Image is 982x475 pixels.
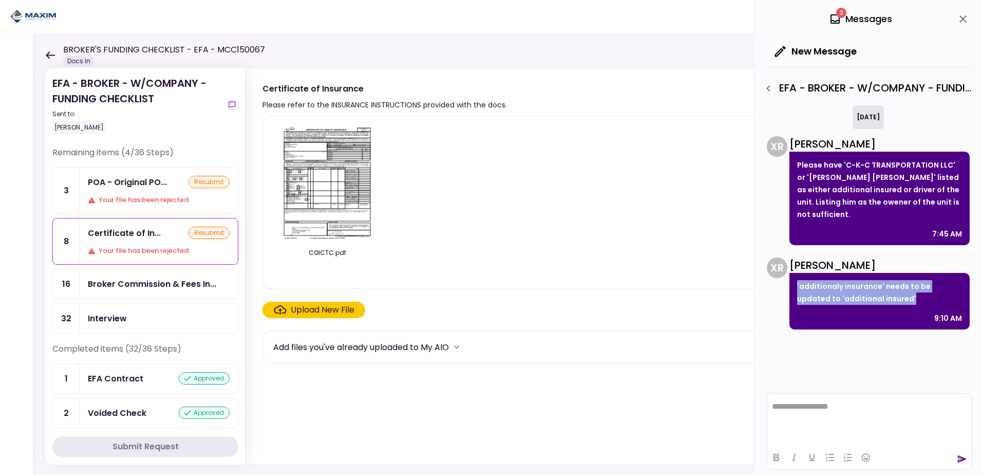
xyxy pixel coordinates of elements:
div: Your file has been rejected [88,246,230,256]
div: EFA - BROKER - W/COMPANY - FUNDING CHECKLIST [52,76,222,134]
div: Certificate of Insurance [88,227,161,240]
button: Underline [803,450,821,465]
div: Voided Check [88,407,146,419]
div: Submit Request [112,441,179,453]
div: [PERSON_NAME] [789,258,970,273]
div: POA - Original POA (not CA or GA) (Received in house) [88,176,167,189]
button: Italic [785,450,803,465]
a: 8Certificate of InsuranceresubmitYour file has been rejected [52,218,238,265]
div: Interview [88,312,127,325]
div: Docs In [63,56,95,66]
span: 2 [836,8,846,18]
div: Add files you've already uploaded to My AIO [273,341,449,354]
a: 1EFA Contractapproved [52,363,238,394]
p: Please have 'C-K-C TRANSPORTATION LLC' or '[PERSON_NAME] [PERSON_NAME]' listed as either addition... [797,159,962,221]
div: Remaining items (4/36 Steps) [52,147,238,167]
span: Click here to upload the required document [262,302,365,318]
button: close [954,10,972,28]
div: Messages [829,11,892,27]
div: EFA Contract [88,372,143,385]
div: resubmit [188,176,230,188]
a: 2Voided Checkapproved [52,398,238,428]
button: Numbered list [839,450,857,465]
div: Sent to: [52,109,222,119]
button: Bullet list [821,450,839,465]
img: Partner icon [10,9,56,24]
button: New Message [767,38,865,65]
div: X R [767,258,787,278]
div: 2 [53,398,80,428]
div: 16 [53,269,80,299]
div: Please refer to the INSURANCE INSTRUCTIONS provided with the docs. [262,99,507,111]
div: approved [179,372,230,385]
button: show-messages [226,99,238,111]
div: 3 [53,168,80,213]
a: 16Broker Commission & Fees Invoice [52,269,238,299]
div: EFA - BROKER - W/COMPANY - FUNDING CHECKLIST - Certificate of Insurance [760,80,972,97]
button: Emojis [857,450,875,465]
div: Your file has been rejected [88,195,230,205]
div: [PERSON_NAME] [52,121,106,134]
div: Certificate of Insurance [262,82,507,95]
p: 'additionaly insurance' needs to be updated to 'additional insured' [797,280,962,305]
div: 8 [53,218,80,264]
div: X R [767,136,787,157]
iframe: Rich Text Area [767,394,971,445]
a: 32Interview [52,303,238,334]
h1: BROKER'S FUNDING CHECKLIST - EFA - MCC150067 [63,44,265,56]
button: Bold [767,450,785,465]
div: 7:45 AM [932,228,962,240]
div: resubmit [188,227,230,239]
button: Submit Request [52,436,238,457]
a: 3POA - Original POA (not CA or GA) (Received in house)resubmitYour file has been rejected [52,167,238,214]
div: 9:10 AM [934,312,962,324]
div: Completed items (32/36 Steps) [52,343,238,363]
div: Upload New File [291,304,354,316]
div: COICTC.pdf [273,248,381,258]
div: Certificate of InsurancePlease refer to the INSURANCE INSTRUCTIONS provided with the docs.resubmi... [245,68,961,465]
div: 32 [53,304,80,333]
div: Broker Commission & Fees Invoice [88,278,216,290]
button: more [449,339,464,355]
div: [DATE] [853,105,884,129]
div: [PERSON_NAME] [789,136,970,152]
div: approved [179,407,230,419]
button: send [957,454,967,464]
div: 1 [53,364,80,393]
